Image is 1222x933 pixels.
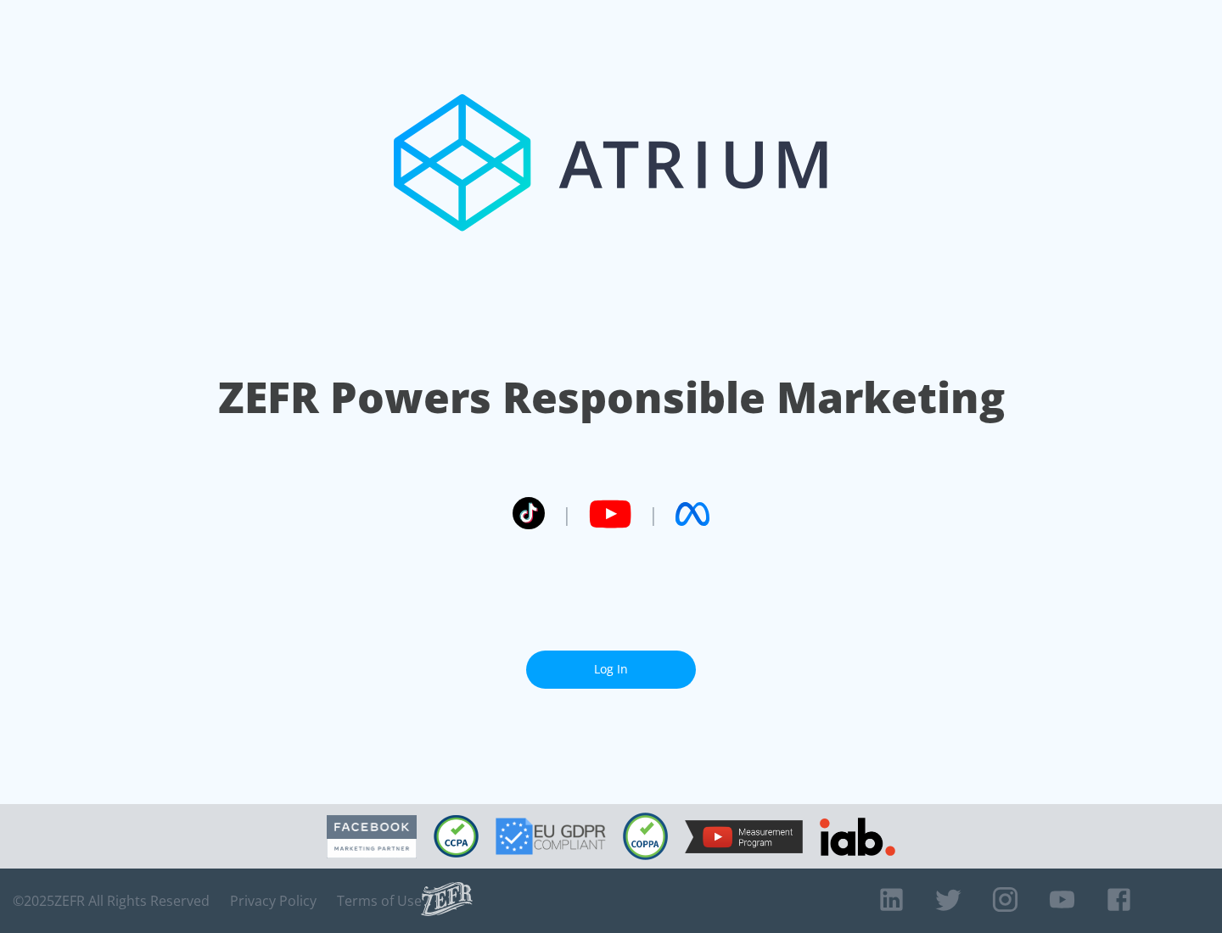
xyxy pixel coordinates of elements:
span: © 2025 ZEFR All Rights Reserved [13,892,210,909]
img: YouTube Measurement Program [685,820,803,853]
img: GDPR Compliant [496,818,606,855]
h1: ZEFR Powers Responsible Marketing [218,368,1005,427]
img: CCPA Compliant [434,815,479,858]
span: | [648,501,659,527]
span: | [562,501,572,527]
a: Terms of Use [337,892,422,909]
img: IAB [820,818,895,856]
img: COPPA Compliant [623,813,668,860]
img: Facebook Marketing Partner [327,815,417,858]
a: Privacy Policy [230,892,317,909]
a: Log In [526,651,696,689]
